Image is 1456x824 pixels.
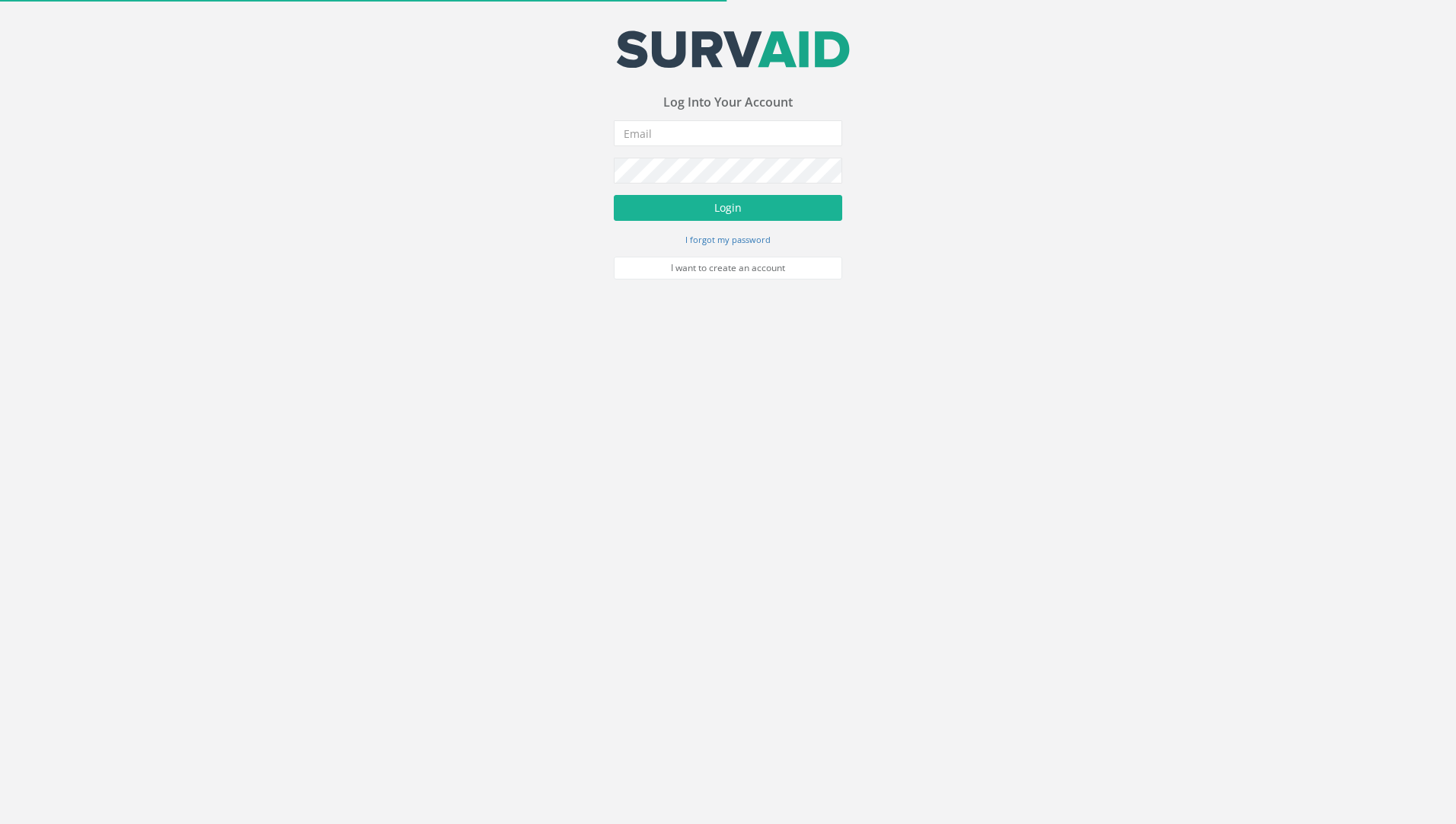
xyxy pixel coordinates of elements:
[614,195,842,221] button: Login
[614,120,842,146] input: Email
[614,257,842,279] a: I want to create an account
[685,232,771,246] a: I forgot my password
[614,96,842,110] h3: Log Into Your Account
[685,234,771,245] small: I forgot my password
